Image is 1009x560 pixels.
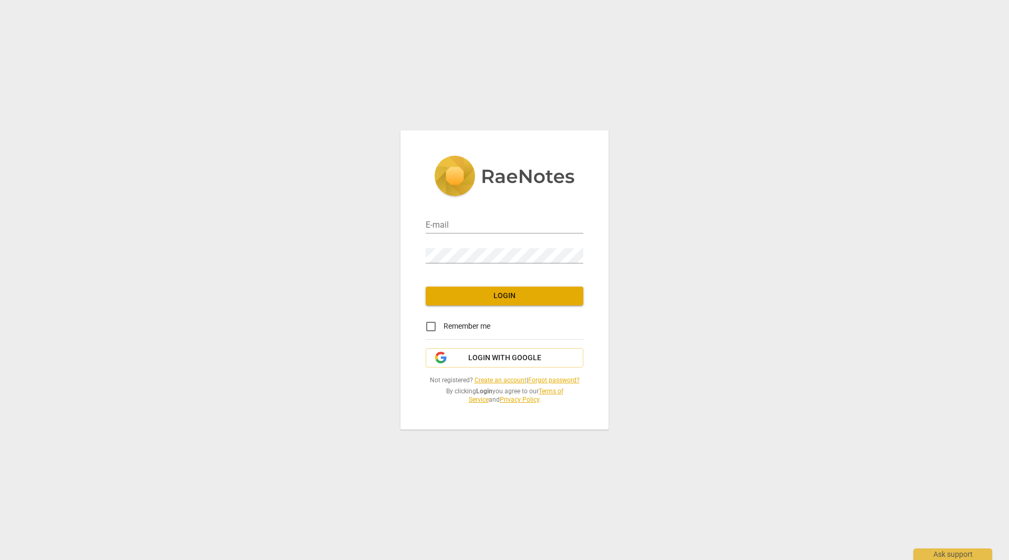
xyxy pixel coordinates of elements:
[444,321,490,332] span: Remember me
[426,287,583,306] button: Login
[500,396,539,403] a: Privacy Policy
[434,291,575,301] span: Login
[475,376,527,384] a: Create an account
[468,353,541,363] span: Login with Google
[913,548,992,560] div: Ask support
[426,348,583,368] button: Login with Google
[528,376,580,384] a: Forgot password?
[426,376,583,385] span: Not registered? |
[476,388,492,395] b: Login
[426,387,583,404] span: By clicking you agree to our and .
[434,156,575,199] img: 5ac2273c67554f335776073100b6d88f.svg
[469,388,563,404] a: Terms of Service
